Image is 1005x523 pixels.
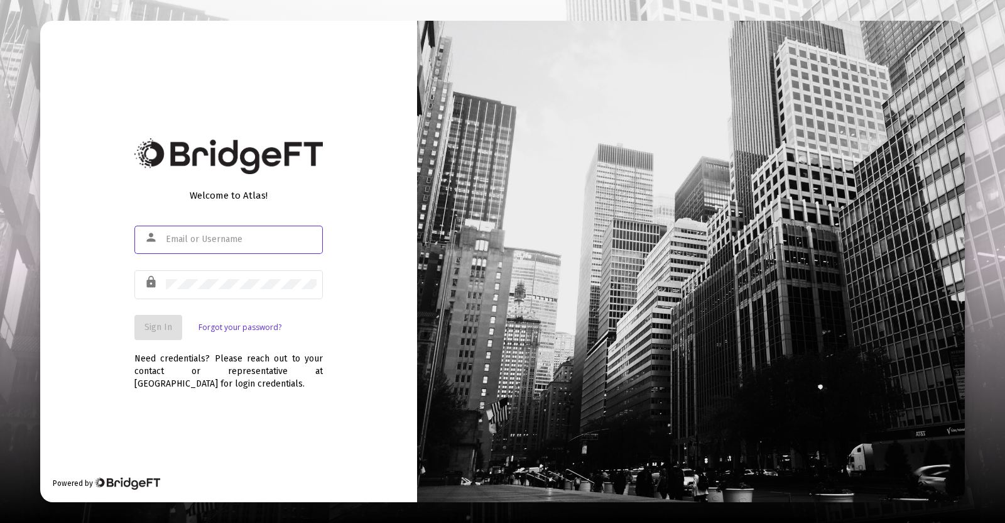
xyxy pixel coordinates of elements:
mat-icon: lock [144,275,160,290]
button: Sign In [134,315,182,340]
div: Need credentials? Please reach out to your contact or representative at [GEOGRAPHIC_DATA] for log... [134,340,323,390]
img: Bridge Financial Technology Logo [94,477,160,490]
div: Welcome to Atlas! [134,189,323,202]
img: Bridge Financial Technology Logo [134,138,323,174]
input: Email or Username [166,234,317,245]
span: Sign In [144,322,172,333]
a: Forgot your password? [198,321,281,334]
div: Powered by [53,477,160,490]
mat-icon: person [144,230,160,245]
